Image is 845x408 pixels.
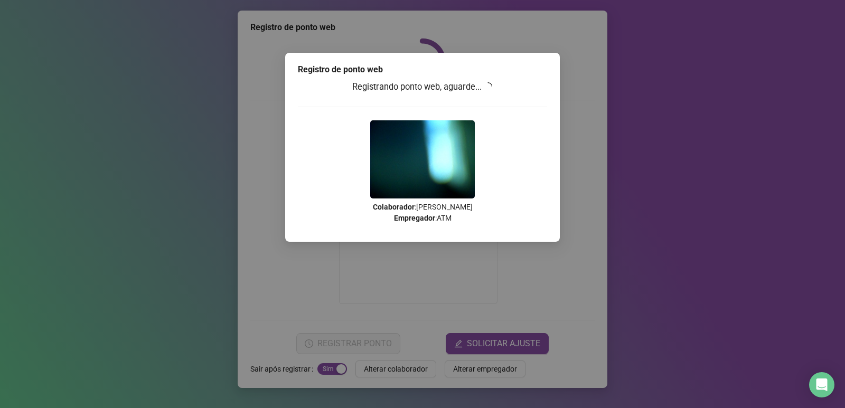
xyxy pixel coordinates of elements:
[394,214,435,222] strong: Empregador
[298,202,547,224] p: : [PERSON_NAME] : ATM
[298,80,547,94] h3: Registrando ponto web, aguarde...
[809,372,834,397] div: Open Intercom Messenger
[484,82,493,91] span: loading
[370,120,475,198] img: Z
[373,203,415,211] strong: Colaborador
[298,63,547,76] div: Registro de ponto web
